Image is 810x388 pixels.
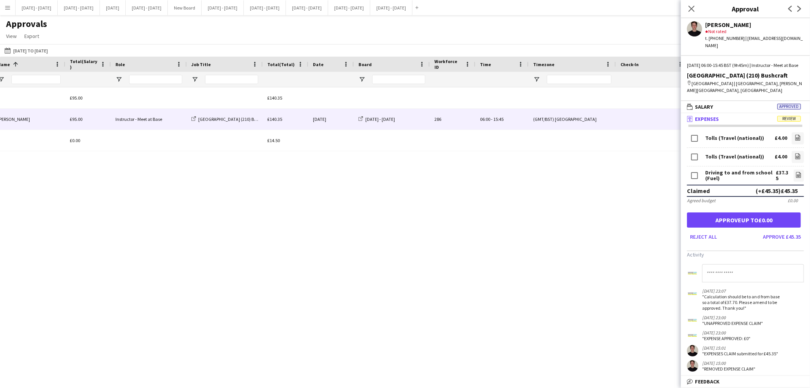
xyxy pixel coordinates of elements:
div: £0.00 [788,198,798,203]
div: "EXPENSES CLAIM submitted for £45.35" [702,351,778,356]
div: [PERSON_NAME] [705,21,804,28]
button: [DATE] - [DATE] [244,0,286,15]
span: £95.00 [70,95,82,101]
div: [GEOGRAPHIC_DATA] | [GEOGRAPHIC_DATA], [PERSON_NAME][GEOGRAPHIC_DATA], [GEOGRAPHIC_DATA] [687,80,804,94]
button: Approve £45.35 [760,231,804,243]
button: Reject all [687,231,720,243]
mat-expansion-panel-header: Feedback [681,376,810,387]
div: t. [PHONE_NUMBER] | [EMAIL_ADDRESS][DOMAIN_NAME] [705,35,804,49]
div: Claimed [687,187,710,195]
input: Board Filter Input [372,75,425,84]
div: [DATE] 06:00-15:45 BST (9h45m) | Instructor - Meet at Base [687,62,804,69]
div: [DATE] 15:01 [702,345,778,351]
div: £4.00 [775,154,787,160]
div: "REMOVED EXPENSE CLAIM" [702,366,756,372]
button: Open Filter Menu [358,76,365,83]
button: Open Filter Menu [191,76,198,83]
h3: Activity [687,251,804,258]
span: [DATE] - [DATE] [365,116,395,122]
app-user-avatar: Programmes & Operations [687,288,698,299]
span: £140.35 [267,95,282,101]
div: (GMT/BST) [GEOGRAPHIC_DATA] [529,109,616,130]
span: Role [115,62,125,67]
a: View [3,31,20,41]
app-user-avatar: Ben Holcombe [687,360,698,372]
span: Review [777,116,801,122]
span: Feedback [695,378,720,385]
span: £95.00 [70,116,82,122]
div: £4.00 [775,135,787,141]
span: 06:00 [480,116,490,122]
button: [DATE] - [DATE] [58,0,100,15]
app-user-avatar: Programmes & Operations [687,330,698,341]
div: Not rated [705,28,804,35]
span: Workforce ID [434,59,462,70]
div: [DATE] [308,109,354,130]
div: Agreed budget [687,198,715,203]
button: [DATE] [100,0,126,15]
div: Driving to and from school (Fuel) [705,170,776,181]
button: [DATE] - [DATE] [286,0,328,15]
span: Job Title [191,62,211,67]
span: - [491,116,493,122]
button: Open Filter Menu [115,76,122,83]
mat-expansion-panel-header: SalaryApproved [681,101,810,112]
span: £140.35 [267,116,282,122]
div: £37.35 [776,170,789,181]
div: (+£45.35) £45.35 [756,187,798,195]
button: Open Filter Menu [533,76,540,83]
span: £14.50 [267,138,280,143]
div: Tolls (Travel (national)) [705,154,764,160]
button: New Board [168,0,202,15]
button: [DATE] to [DATE] [3,46,49,55]
app-user-avatar: Programmes & Operations [687,315,698,326]
span: Expenses [695,116,719,122]
div: "EXPENSE APPROVED: £0" [702,336,751,341]
div: [DATE] 15:00 [702,360,756,366]
span: Export [24,33,39,40]
button: [DATE] - [DATE] [328,0,370,15]
span: Timezone [533,62,554,67]
button: [DATE] - [DATE] [370,0,412,15]
span: Check-In [621,62,639,67]
button: [DATE] - [DATE] [202,0,244,15]
a: [DATE] - [DATE] [358,116,395,122]
input: Role Filter Input [129,75,182,84]
app-user-avatar: Ben Holcombe [687,345,698,356]
span: 15:45 [493,116,504,122]
span: [GEOGRAPHIC_DATA] (210) Bushcraft [198,116,270,122]
div: "UNAPPROVED EXPENSE CLAIM" [702,320,763,326]
mat-expansion-panel-header: ExpensesReview [681,113,810,125]
input: Job Title Filter Input [205,75,258,84]
div: [DATE] 23:00 [702,315,763,320]
span: total(Salary) [70,59,97,70]
span: View [6,33,17,40]
div: [DATE] 23:00 [702,330,751,336]
span: Date [313,62,324,67]
div: [GEOGRAPHIC_DATA] (210) Bushcraft [687,72,804,79]
button: [DATE] - [DATE] [16,0,58,15]
span: Approved [777,104,801,109]
div: "Calculation should be to and from base so a total of £37.70. Please amend to be approved. Thank ... [702,294,780,311]
span: Board [358,62,372,67]
button: [DATE] - [DATE] [126,0,168,15]
span: Time [480,62,491,67]
button: Approveup to£0.00 [687,212,801,228]
div: [DATE] 23:07 [702,288,780,294]
h3: Approval [681,4,810,14]
input: Name Filter Input [11,75,61,84]
span: total(Total) [267,62,295,67]
input: Timezone Filter Input [547,75,611,84]
span: £0.00 [70,138,80,143]
a: [GEOGRAPHIC_DATA] (210) Bushcraft [191,116,270,122]
a: Export [21,31,42,41]
div: Instructor - Meet at Base [111,109,187,130]
div: 286 [430,109,475,130]
div: Tolls (Travel (national)) [705,135,764,141]
span: Salary [695,103,713,110]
